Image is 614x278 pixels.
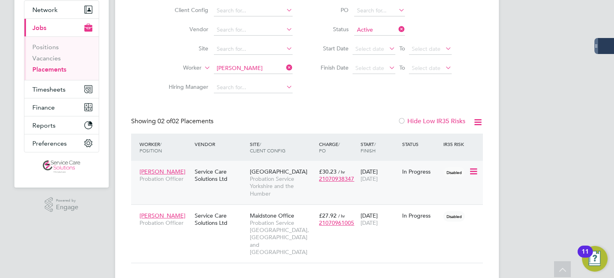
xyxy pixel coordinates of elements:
[359,137,400,158] div: Start
[32,104,55,111] span: Finance
[193,164,248,186] div: Service Care Solutions Ltd
[250,175,315,197] span: Probation Service Yorkshire and the Humber
[338,213,345,219] span: / hr
[162,26,208,33] label: Vendor
[138,208,483,214] a: [PERSON_NAME]Probation OfficerService Care Solutions LtdMaidstone OfficeProbation Service [GEOGRA...
[56,204,78,211] span: Engage
[313,64,349,71] label: Finish Date
[24,1,99,18] button: Network
[582,252,589,262] div: 11
[412,64,441,72] span: Select date
[24,116,99,134] button: Reports
[32,24,46,32] span: Jobs
[354,24,405,36] input: Select one
[319,212,337,219] span: £27.92
[354,5,405,16] input: Search for...
[162,6,208,14] label: Client Config
[355,45,384,52] span: Select date
[359,164,400,186] div: [DATE]
[32,86,66,93] span: Timesheets
[214,5,293,16] input: Search for...
[56,197,78,204] span: Powered by
[140,175,191,182] span: Probation Officer
[45,197,79,212] a: Powered byEngage
[214,44,293,55] input: Search for...
[248,137,317,158] div: Site
[193,208,248,230] div: Service Care Solutions Ltd
[193,137,248,151] div: Vendor
[140,141,162,154] span: / Position
[361,141,376,154] span: / Finish
[313,26,349,33] label: Status
[361,175,378,182] span: [DATE]
[138,137,193,158] div: Worker
[32,66,66,73] a: Placements
[155,64,201,72] label: Worker
[582,246,608,272] button: Open Resource Center, 11 new notifications
[214,63,293,74] input: Search for...
[359,208,400,230] div: [DATE]
[402,168,440,175] div: In Progress
[441,137,469,151] div: IR35 Risk
[317,137,359,158] div: Charge
[32,43,59,51] a: Positions
[43,160,80,173] img: servicecare-logo-retina.png
[214,82,293,93] input: Search for...
[138,164,483,170] a: [PERSON_NAME]Probation OfficerService Care Solutions Ltd[GEOGRAPHIC_DATA]Probation Service Yorksh...
[319,141,340,154] span: / PO
[157,117,172,125] span: 02 of
[400,137,442,151] div: Status
[402,212,440,219] div: In Progress
[32,6,58,14] span: Network
[140,219,191,226] span: Probation Officer
[397,62,407,73] span: To
[361,219,378,226] span: [DATE]
[250,212,294,219] span: Maidstone Office
[24,19,99,36] button: Jobs
[338,169,345,175] span: / hr
[162,83,208,90] label: Hiring Manager
[313,6,349,14] label: PO
[412,45,441,52] span: Select date
[24,160,99,173] a: Go to home page
[32,140,67,147] span: Preferences
[250,219,315,256] span: Probation Service [GEOGRAPHIC_DATA], [GEOGRAPHIC_DATA] and [GEOGRAPHIC_DATA]
[32,54,61,62] a: Vacancies
[250,168,307,175] span: [GEOGRAPHIC_DATA]
[131,117,215,126] div: Showing
[397,43,407,54] span: To
[443,211,465,222] span: Disabled
[157,117,213,125] span: 02 Placements
[319,168,337,175] span: £30.23
[398,117,465,125] label: Hide Low IR35 Risks
[24,80,99,98] button: Timesheets
[140,212,185,219] span: [PERSON_NAME]
[24,98,99,116] button: Finance
[250,141,285,154] span: / Client Config
[214,24,293,36] input: Search for...
[443,167,465,178] span: Disabled
[319,219,354,226] span: 21070961005
[319,175,354,182] span: 21070938347
[355,64,384,72] span: Select date
[140,168,185,175] span: [PERSON_NAME]
[313,45,349,52] label: Start Date
[162,45,208,52] label: Site
[24,134,99,152] button: Preferences
[24,36,99,80] div: Jobs
[32,122,56,129] span: Reports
